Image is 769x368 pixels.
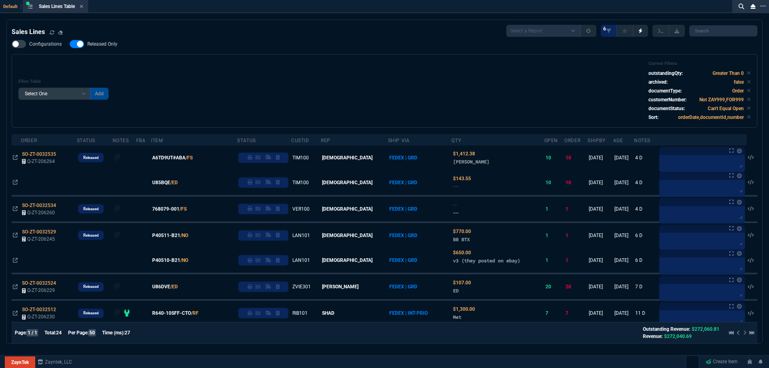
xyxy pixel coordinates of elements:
span: FEDEX | GRD [389,155,417,161]
td: [DATE] [613,300,634,326]
span: Default [3,4,21,9]
span: 50 [89,329,96,336]
nx-icon: Open In Opposite Panel [13,284,18,290]
td: 20 [564,273,588,300]
span: FEDEX | GRD [389,233,417,238]
td: 20 [544,273,565,300]
span: 768079-001 [152,205,179,213]
td: 4 D [634,196,658,222]
span: Released Only [87,41,117,47]
td: 10 [564,170,588,196]
span: ZVIE301 [292,284,311,290]
td: [DATE] [588,273,613,300]
span: TIM100 [292,180,309,185]
span: A6TD9UT#ABA [152,154,185,161]
div: Notes [634,137,650,144]
code: orderDate,documentId,number [678,115,744,120]
span: Quoted Cost [453,202,457,208]
div: Order [21,137,37,144]
span: R640-10SFF-CTO [152,310,191,317]
span: -- [453,210,459,216]
td: [DATE] [588,145,613,170]
span: VER100 [292,206,310,212]
code: Order [732,88,744,94]
code: Not ZAY999,FOR999 [699,97,744,103]
td: 6 D [634,222,658,248]
span: FEDEX | GRD [389,180,417,185]
span: $272,060.81 [692,326,719,332]
nx-icon: Close Tab [80,4,83,10]
div: Item [151,137,163,144]
nx-icon: Open In Opposite Panel [13,155,18,161]
h4: Sales Lines [12,27,45,37]
td: 1 [544,248,565,273]
td: 10 [544,170,565,196]
span: U86DVE [152,283,170,290]
div: Ship Via [388,137,410,144]
td: 7 [564,300,588,326]
div: Age [613,137,623,144]
span: Quoted Cost [453,176,471,181]
div: Rep [321,137,330,144]
nx-icon: Open In Opposite Panel [13,233,18,238]
td: 1 [544,222,565,248]
span: Q-ZT-206229 [27,288,55,293]
td: 10 [564,145,588,170]
p: customerNumber: [648,96,686,103]
span: FEDEX | GRD [389,257,417,263]
nx-fornida-erp-notes: number [114,311,121,317]
a: /NO [180,257,188,264]
span: FEDEX | GRD [389,284,417,290]
div: QTY [451,137,461,144]
div: CustID [291,137,309,144]
td: 4 D [634,145,658,170]
div: ShipBy [588,137,606,144]
a: msbcCompanyName [35,358,74,366]
span: Quoted Cost [453,151,475,157]
p: Released [83,284,99,290]
nx-icon: Close Workbench [747,2,759,11]
td: 11 D [634,300,658,326]
code: Greater Than 0 [713,70,744,76]
td: [DATE] [613,273,634,300]
td: 4 D [634,170,658,196]
td: 6 D [634,248,658,273]
nx-icon: Open In Opposite Panel [13,257,18,263]
span: Q-ZT-206245 [27,236,55,242]
td: [DATE] [613,222,634,248]
span: Sales Lines Table [39,4,75,9]
span: Quoted Cost [453,280,471,286]
span: 1 / 1 [27,329,38,336]
span: [PERSON_NAME] [322,284,358,290]
p: documentStatus: [648,105,685,112]
span: LAN101 [292,257,310,263]
span: BB BTX [453,236,470,242]
code: false [734,79,744,85]
td: [DATE] [588,248,613,273]
div: Status [77,137,96,144]
span: -- [453,183,459,189]
span: [DEMOGRAPHIC_DATA] [322,180,372,185]
nx-fornida-erp-notes: number [114,233,121,239]
nx-icon: Open In Opposite Panel [13,310,18,316]
div: Open [544,137,558,144]
span: SHAD [322,310,334,316]
span: FEDEX | GRD [389,206,417,212]
td: 1 [544,196,565,222]
a: /ED [170,179,178,186]
a: /NO [180,232,188,239]
span: Per Page: [68,330,89,336]
p: Released [83,310,99,316]
td: 1 [564,222,588,248]
td: 7 [544,300,565,326]
td: [DATE] [588,170,613,196]
td: 1 [564,196,588,222]
span: U85BQE [152,179,170,186]
span: SO-ZT-0032524 [22,280,56,286]
span: ED [453,288,459,294]
span: [DEMOGRAPHIC_DATA] [322,233,372,238]
span: ingram [453,159,489,165]
span: SO-ZT-0032535 [22,151,56,157]
p: Released [83,232,99,239]
span: TIM100 [292,155,309,161]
